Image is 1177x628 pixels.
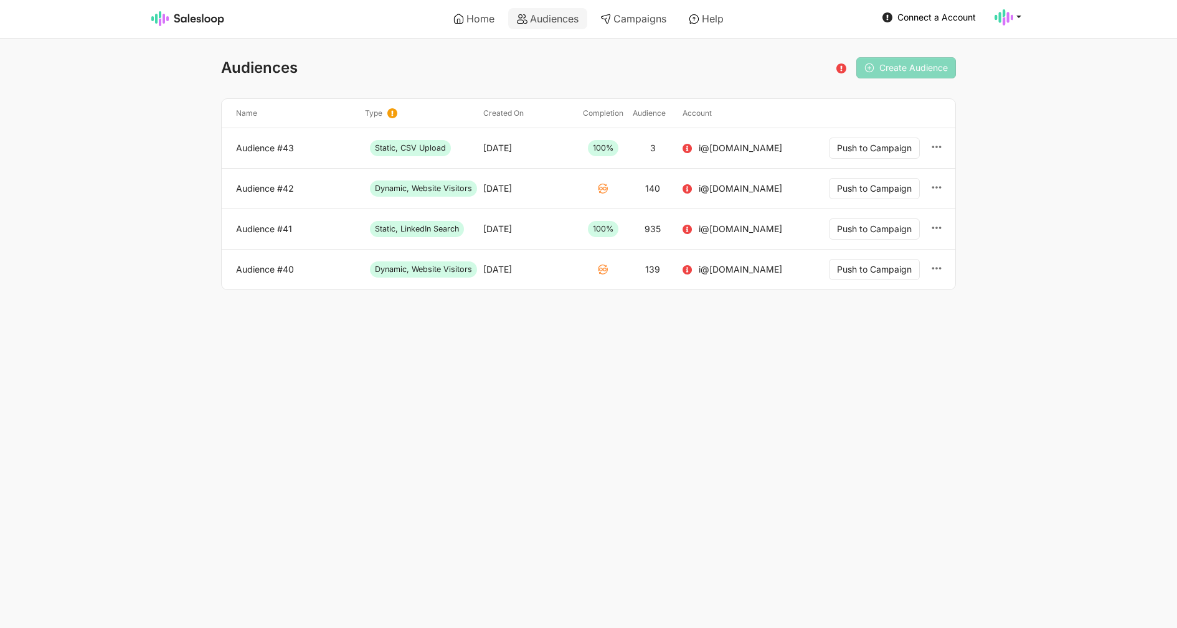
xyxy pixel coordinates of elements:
div: Completion [578,108,628,118]
span: Connect a Account [897,12,976,22]
a: Audience #42 [236,183,355,194]
div: [DATE] [483,264,512,275]
div: 935 [645,223,661,235]
div: [DATE] [483,143,512,154]
button: Push to Campaign [829,138,920,159]
button: Push to Campaign [829,178,920,199]
span: 100% [588,221,618,237]
span: Type [365,108,382,118]
div: 140 [645,183,660,194]
a: Audience #41 [236,223,355,235]
img: Salesloop [151,11,225,26]
a: Audience #40 [236,264,355,275]
div: [DATE] [483,223,512,235]
div: Audience [628,108,678,118]
a: Audiences [508,8,587,29]
span: Dynamic, Website Visitors [370,261,477,278]
span: Static, LinkedIn Search [370,221,464,237]
div: Created on [478,108,578,118]
span: Audiences [221,59,298,77]
div: Account [678,108,796,118]
a: Audience #43 [236,143,355,154]
span: Static, CSV Upload [370,140,451,156]
div: i@[DOMAIN_NAME] [683,183,782,194]
div: i@[DOMAIN_NAME] [683,143,782,154]
button: Push to Campaign [829,259,920,280]
div: 139 [645,264,660,275]
a: Home [445,8,503,29]
div: i@[DOMAIN_NAME] [683,264,782,275]
span: 100% [588,140,618,156]
span: Dynamic, Website Visitors [370,180,477,197]
a: Campaigns [592,8,675,29]
a: Help [680,8,732,29]
div: i@[DOMAIN_NAME] [683,223,782,235]
div: 3 [650,143,656,154]
div: Name [231,108,360,118]
button: Push to Campaign [829,218,920,240]
a: Connect a Account [879,7,980,27]
div: [DATE] [483,183,512,194]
